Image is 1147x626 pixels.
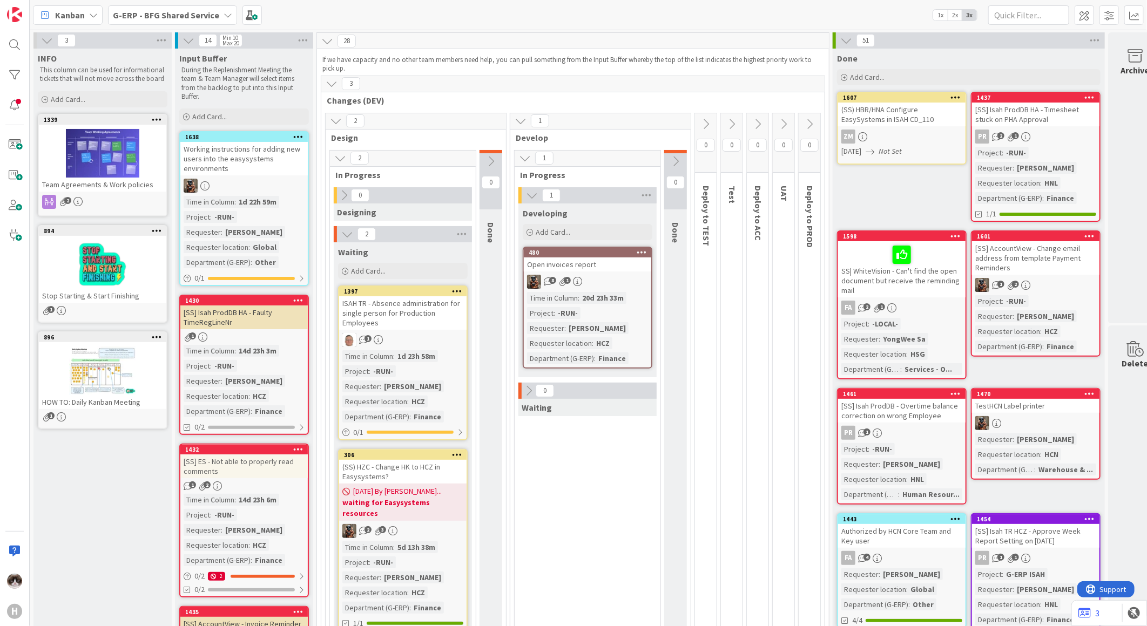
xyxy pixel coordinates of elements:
[975,416,989,430] img: VK
[210,509,212,521] span: :
[369,556,370,568] span: :
[395,350,438,362] div: 1d 23h 58m
[1042,177,1061,189] div: HNL
[975,162,1013,174] div: Requester
[409,396,428,407] div: HCZ
[879,146,902,156] i: Not Set
[180,445,308,478] div: 1432[SS] ES - Not able to properly read comments
[841,458,879,470] div: Requester
[189,481,196,488] span: 1
[210,360,212,372] span: :
[51,94,85,104] span: Add Card...
[868,443,869,455] span: :
[222,375,285,387] div: [PERSON_NAME]
[972,551,1099,565] div: PR
[379,526,386,533] span: 3
[1013,433,1014,445] span: :
[971,388,1101,480] a: 1470TestHCN Label printerVKRequester:[PERSON_NAME]Requester location:HCNDepartment (G-ERP):Wareho...
[184,539,248,551] div: Requester location
[179,131,309,286] a: 1638Working instructions for adding new users into the easysystems environmentsVKTime in Column:1...
[596,352,629,364] div: Finance
[180,296,308,329] div: 1430[SS] Isah ProdDB HA - Faulty TimeRegLineNr
[39,289,166,303] div: Stop Starting & Start Finishing
[975,177,1040,189] div: Requester location
[975,325,1040,337] div: Requester location
[369,365,370,377] span: :
[972,103,1099,126] div: [SS] Isah ProdDB HA - Timesheet stuck on PHA Approval
[838,389,966,399] div: 1461
[212,360,237,372] div: -RUN-
[869,443,895,455] div: -RUN-
[344,451,467,459] div: 306
[1003,295,1029,307] div: -RUN-
[975,464,1034,475] div: Department (G-ERP)
[554,307,555,319] span: :
[838,389,966,423] div: 1461[SS] Isah ProdDB - Overtime balance correction on wrong Employee
[972,399,1099,413] div: TestHCN Label printer
[566,322,629,334] div: [PERSON_NAME]
[838,426,966,440] div: PR
[189,332,196,339] span: 1
[841,301,855,315] div: FA
[185,133,308,141] div: 1638
[194,421,205,433] span: 0/2
[838,103,966,126] div: (SS) HBR/HNA Configure EasySystems in ISAH CD_110
[863,554,871,561] span: 4
[180,271,308,285] div: 0/1
[843,233,966,240] div: 1598
[365,335,372,342] span: 1
[212,509,237,521] div: -RUN-
[975,568,1002,580] div: Project
[184,360,210,372] div: Project
[407,396,409,407] span: :
[841,426,855,440] div: PR
[39,226,166,303] div: 894Stop Starting & Start Finishing
[113,10,219,21] b: G-ERP - BFG Shared Service
[1014,162,1077,174] div: [PERSON_NAME]
[7,7,22,22] img: Visit kanbanzone.com
[184,554,251,566] div: Department (G-ERP)
[248,539,250,551] span: :
[179,295,309,435] a: 1430[SS] Isah ProdDB HA - Faulty TimeRegLineNrTime in Column:14d 23h 3mProject:-RUN-Requester:[PE...
[222,524,285,536] div: [PERSON_NAME]
[841,473,906,485] div: Requester location
[843,390,966,398] div: 1461
[838,232,966,241] div: 1598
[977,515,1099,523] div: 1454
[523,247,652,369] a: 480Open invoices reportVKTime in Column:20d 23h 33mProject:-RUN-Requester:[PERSON_NAME]Requester ...
[838,399,966,423] div: [SS] Isah ProdDB - Overtime balance correction on wrong Employee
[527,275,541,289] img: VK
[972,416,1099,430] div: VK
[524,275,651,289] div: VK
[1044,341,1077,352] div: Finance
[850,72,885,82] span: Add Card...
[39,395,166,409] div: HOW TO: Daily Kanban Meeting
[975,130,989,144] div: PR
[380,571,381,583] span: :
[194,273,205,284] span: 0 / 1
[524,248,651,271] div: 480Open invoices report
[250,539,269,551] div: HCZ
[971,92,1101,222] a: 1437[SS] Isah ProdDB HA - Timesheet stuck on PHA ApprovalPRProject:-RUN-Requester:[PERSON_NAME]Re...
[342,571,380,583] div: Requester
[184,375,221,387] div: Requester
[578,292,579,304] span: :
[878,303,885,310] span: 1
[342,350,393,362] div: Time in Column
[1013,310,1014,322] span: :
[972,232,1099,275] div: 1601[SS] AccountView - Change email address from template Payment Reminders
[1014,433,1077,445] div: [PERSON_NAME]
[351,266,386,276] span: Add Card...
[210,211,212,223] span: :
[185,446,308,453] div: 1432
[38,331,167,429] a: 896HOW TO: Daily Kanban Meeting
[838,514,966,548] div: 1443Authorized by HCN Core Team and Key user
[1040,325,1042,337] span: :
[841,551,855,565] div: FA
[180,179,308,193] div: VK
[339,426,467,439] div: 0/1
[838,301,966,315] div: FA
[997,132,1004,139] span: 2
[592,337,593,349] span: :
[841,348,906,360] div: Requester location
